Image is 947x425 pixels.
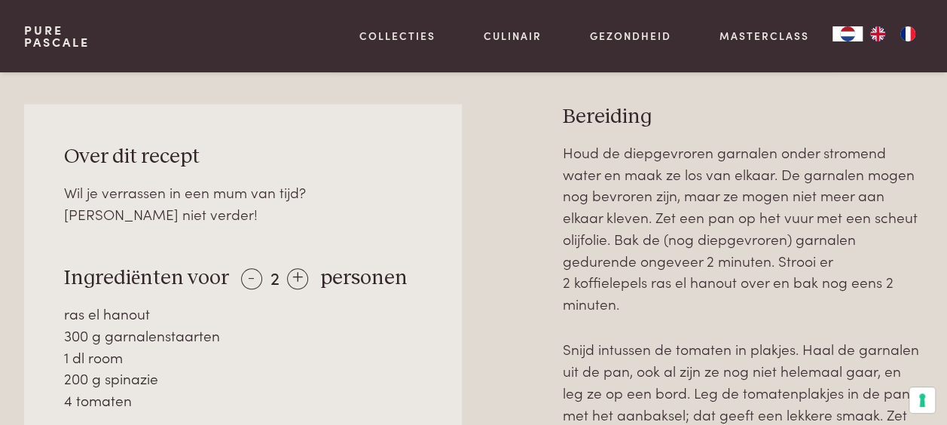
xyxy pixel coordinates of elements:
aside: Language selected: Nederlands [832,26,923,41]
h3: Bereiding [563,104,924,130]
p: Houd de diepgevroren garnalen onder stromend water en maak ze los van elkaar. De garnalen mogen n... [563,142,924,315]
a: Gezondheid [590,28,671,44]
span: Ingrediënten voor [64,268,229,289]
h3: Over dit recept [64,144,421,170]
a: EN [863,26,893,41]
span: 2 [270,264,280,289]
div: 1 dl room [64,347,421,368]
div: ras el hanout [64,303,421,325]
a: Culinair [484,28,542,44]
a: Collecties [359,28,435,44]
div: Wil je verrassen in een mum van tijd? [PERSON_NAME] niet verder! [64,182,421,225]
div: Language [832,26,863,41]
span: personen [320,268,408,289]
a: Masterclass [719,28,808,44]
a: PurePascale [24,24,90,48]
div: + [287,268,308,289]
a: NL [832,26,863,41]
ul: Language list [863,26,923,41]
button: Uw voorkeuren voor toestemming voor trackingtechnologieën [909,387,935,413]
div: 200 g spinazie [64,368,421,390]
div: - [241,268,262,289]
div: 4 tomaten [64,390,421,411]
div: 300 g garnalenstaarten [64,325,421,347]
a: FR [893,26,923,41]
